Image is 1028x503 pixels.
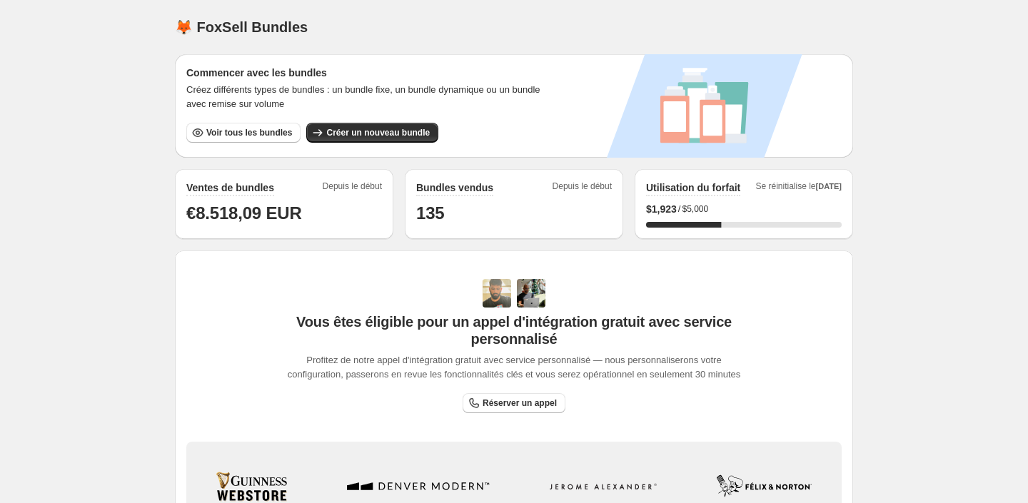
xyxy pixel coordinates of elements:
img: Prakhar [517,279,545,308]
span: Depuis le début [323,181,382,196]
a: Réserver un appel [463,393,565,413]
span: Vous êtes éligible pour un appel d'intégration gratuit avec service personnalisé [285,313,744,347]
span: Créez différents types de bundles : un bundle fixe, un bundle dynamique ou un bundle avec remise ... [186,83,558,111]
img: Adi [483,279,511,308]
h2: Ventes de bundles [186,181,274,195]
span: Voir tous les bundles [206,127,292,138]
span: Depuis le début [553,181,612,196]
h1: 🦊 FoxSell Bundles [175,19,308,36]
h2: Bundles vendus [416,181,493,195]
span: Se réinitialise le [755,181,842,196]
h3: Commencer avec les bundles [186,66,558,80]
span: Profitez de notre appel d'intégration gratuit avec service personnalisé — nous personnaliserons v... [285,353,744,382]
h1: €8.518,09 EUR [186,202,382,225]
h2: Utilisation du forfait [646,181,740,195]
span: Réserver un appel [483,397,557,409]
span: Créer un nouveau bundle [326,127,430,138]
span: [DATE] [816,182,842,190]
span: $ 1,923 [646,202,677,216]
span: $5,000 [682,203,708,215]
button: Voir tous les bundles [186,123,301,143]
div: / [646,202,842,216]
button: Créer un nouveau bundle [306,123,438,143]
h1: 135 [416,202,612,225]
